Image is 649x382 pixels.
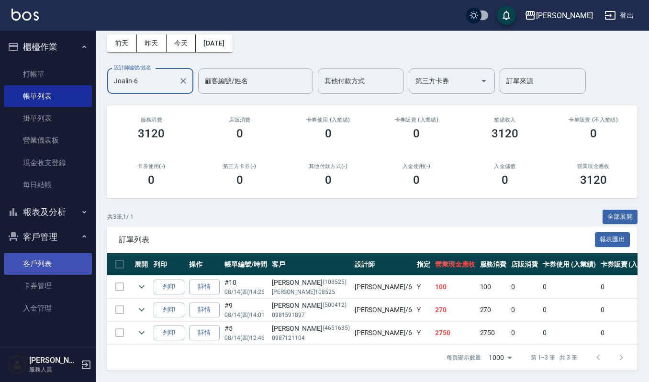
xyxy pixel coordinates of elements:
a: 帳單列表 [4,85,92,107]
button: [PERSON_NAME] [521,6,597,25]
th: 客戶 [269,253,352,276]
p: 08/14 (四) 14:01 [224,311,267,319]
button: save [497,6,516,25]
td: Y [414,299,433,321]
p: 第 1–3 筆 共 3 筆 [531,353,577,362]
td: 270 [433,299,478,321]
td: #9 [222,299,269,321]
p: 每頁顯示數量 [447,353,481,362]
button: 登出 [601,7,638,24]
p: 0987121104 [272,334,350,342]
h3: 0 [325,127,332,140]
td: [PERSON_NAME] /6 [352,322,414,344]
a: 打帳單 [4,63,92,85]
th: 服務消費 [478,253,509,276]
img: Logo [11,9,39,21]
h2: 卡券使用(-) [119,163,184,169]
th: 操作 [187,253,222,276]
th: 展開 [132,253,151,276]
td: 2750 [478,322,509,344]
h3: 0 [413,173,420,187]
h3: 0 [236,173,243,187]
label: 設計師編號/姓名 [114,64,151,71]
td: #10 [222,276,269,298]
button: Open [476,73,492,89]
h3: 0 [590,127,597,140]
h2: 入金使用(-) [384,163,449,169]
td: 100 [433,276,478,298]
p: 08/14 (四) 14:26 [224,288,267,296]
a: 詳情 [189,280,220,294]
button: 列印 [154,280,184,294]
h3: 0 [325,173,332,187]
th: 帳單編號/時間 [222,253,269,276]
h2: 入金儲值 [472,163,538,169]
th: 指定 [414,253,433,276]
td: 0 [540,276,598,298]
td: 0 [540,322,598,344]
td: 0 [509,276,540,298]
h2: 第三方卡券(-) [207,163,273,169]
div: 1000 [485,345,515,371]
button: 報表及分析 [4,200,92,225]
button: 全部展開 [603,210,638,225]
h3: 服務消費 [119,117,184,123]
h3: 3120 [580,173,607,187]
h5: [PERSON_NAME] [29,356,78,365]
a: 詳情 [189,326,220,340]
h2: 營業現金應收 [560,163,626,169]
h2: 卡券販賣 (入業績) [384,117,449,123]
td: 0 [540,299,598,321]
th: 卡券使用 (入業績) [540,253,598,276]
button: expand row [134,280,149,294]
td: Y [414,322,433,344]
h2: 店販消費 [207,117,273,123]
p: 08/14 (四) 12:46 [224,334,267,342]
th: 列印 [151,253,187,276]
a: 入金管理 [4,297,92,319]
a: 客戶列表 [4,253,92,275]
p: 服務人員 [29,365,78,374]
button: expand row [134,326,149,340]
div: [PERSON_NAME] [536,10,593,22]
a: 卡券管理 [4,275,92,297]
td: [PERSON_NAME] /6 [352,276,414,298]
td: [PERSON_NAME] /6 [352,299,414,321]
p: 共 3 筆, 1 / 1 [107,213,134,221]
button: 櫃檯作業 [4,34,92,59]
p: [PERSON_NAME]108525 [272,288,350,296]
p: 0981591897 [272,311,350,319]
button: 前天 [107,34,137,52]
td: 2750 [433,322,478,344]
h3: 0 [236,127,243,140]
div: [PERSON_NAME] [272,324,350,334]
th: 設計師 [352,253,414,276]
button: 昨天 [137,34,167,52]
button: [DATE] [196,34,232,52]
h2: 卡券販賣 (不入業績) [560,117,626,123]
h3: 0 [502,173,508,187]
td: 0 [509,322,540,344]
button: expand row [134,303,149,317]
p: (500412) [323,301,347,311]
button: 列印 [154,326,184,340]
h3: 3120 [138,127,165,140]
td: 100 [478,276,509,298]
a: 現金收支登錄 [4,152,92,174]
h2: 卡券使用 (入業績) [295,117,361,123]
th: 店販消費 [509,253,540,276]
td: 270 [478,299,509,321]
h3: 0 [413,127,420,140]
h3: 0 [148,173,155,187]
a: 詳情 [189,303,220,317]
td: 0 [509,299,540,321]
div: [PERSON_NAME] [272,278,350,288]
h3: 3120 [492,127,518,140]
a: 營業儀表板 [4,129,92,151]
a: 報表匯出 [595,235,630,244]
a: 每日結帳 [4,174,92,196]
button: 報表匯出 [595,232,630,247]
img: Person [8,355,27,374]
a: 掛單列表 [4,107,92,129]
button: 今天 [167,34,196,52]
